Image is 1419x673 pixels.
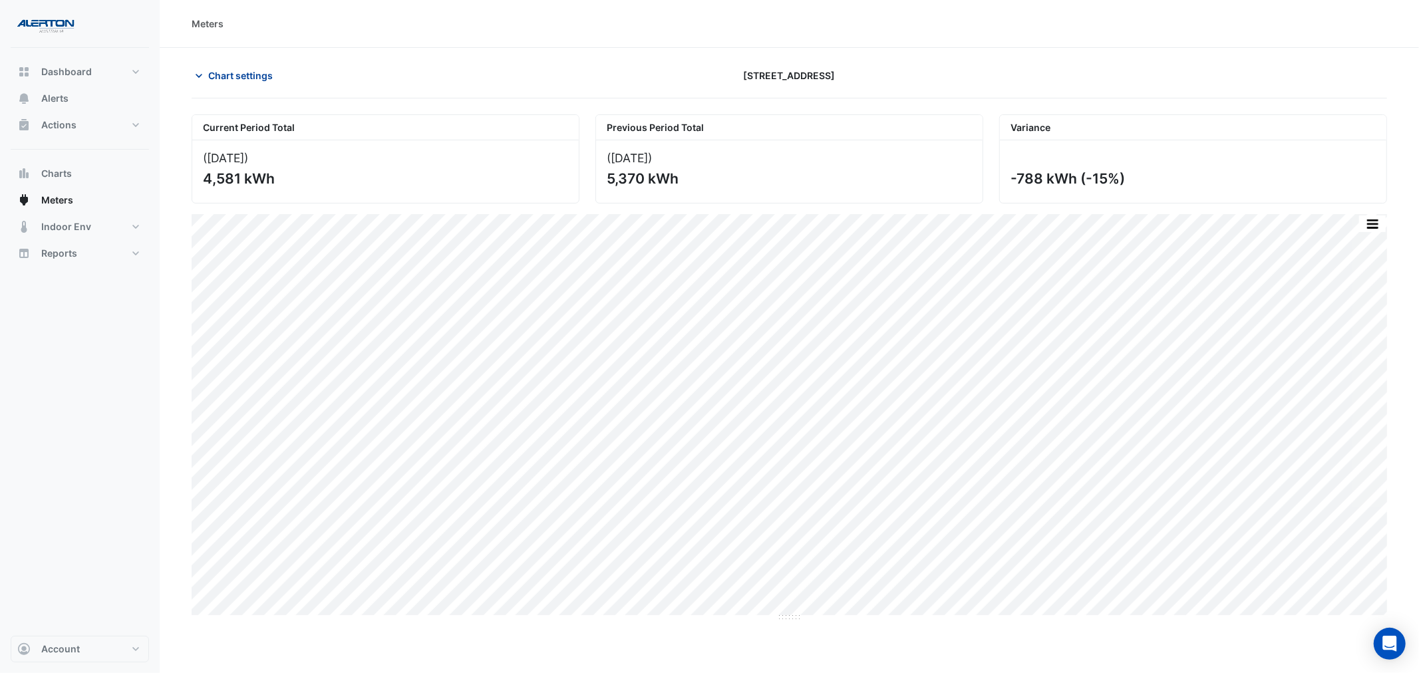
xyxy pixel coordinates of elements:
[17,118,31,132] app-icon: Actions
[11,213,149,240] button: Indoor Env
[41,92,69,105] span: Alerts
[1000,115,1386,140] div: Variance
[16,11,76,37] img: Company Logo
[744,68,836,82] span: [STREET_ADDRESS]
[11,59,149,85] button: Dashboard
[1011,170,1373,187] div: -788 kWh (-15%)
[41,65,92,78] span: Dashboard
[203,170,565,187] div: 4,581 kWh
[17,167,31,180] app-icon: Charts
[11,240,149,267] button: Reports
[11,187,149,213] button: Meters
[17,194,31,207] app-icon: Meters
[203,151,568,165] div: ([DATE] )
[41,247,77,260] span: Reports
[607,151,972,165] div: ([DATE] )
[607,170,969,187] div: 5,370 kWh
[11,160,149,187] button: Charts
[11,112,149,138] button: Actions
[1374,628,1406,660] div: Open Intercom Messenger
[41,220,91,233] span: Indoor Env
[17,65,31,78] app-icon: Dashboard
[192,64,281,87] button: Chart settings
[41,118,77,132] span: Actions
[192,17,224,31] div: Meters
[17,247,31,260] app-icon: Reports
[17,220,31,233] app-icon: Indoor Env
[1359,215,1386,232] button: More Options
[41,642,80,656] span: Account
[41,194,73,207] span: Meters
[596,115,983,140] div: Previous Period Total
[11,636,149,662] button: Account
[17,92,31,105] app-icon: Alerts
[192,115,579,140] div: Current Period Total
[41,167,72,180] span: Charts
[11,85,149,112] button: Alerts
[208,68,273,82] span: Chart settings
